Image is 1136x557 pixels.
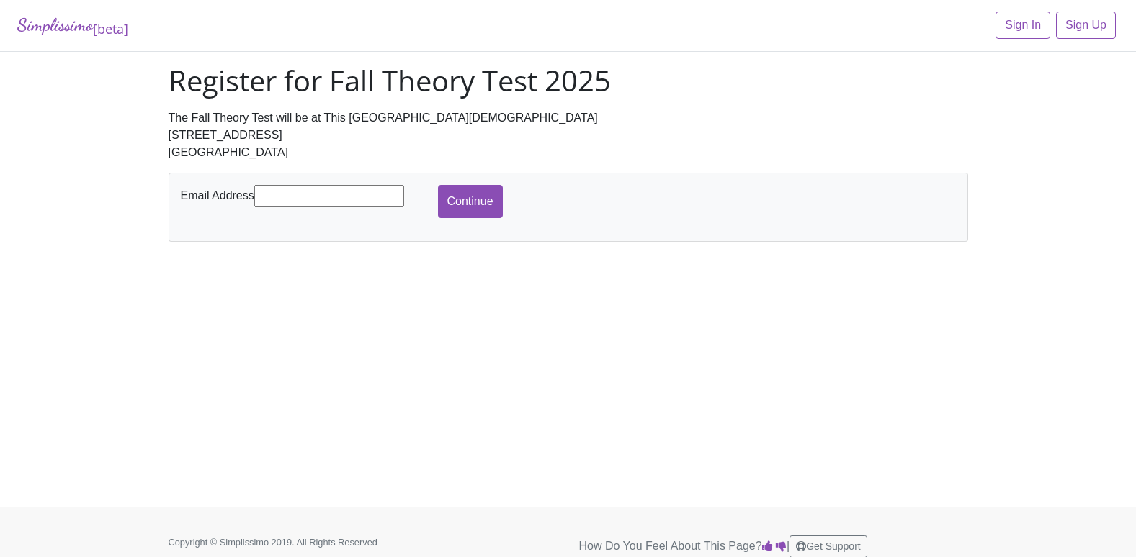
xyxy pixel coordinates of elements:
[996,12,1050,39] a: Sign In
[17,12,128,40] a: Simplissimo[beta]
[93,20,128,37] sub: [beta]
[1056,12,1116,39] a: Sign Up
[177,185,438,207] div: Email Address
[169,109,968,161] div: The Fall Theory Test will be at This [GEOGRAPHIC_DATA][DEMOGRAPHIC_DATA] [STREET_ADDRESS] [GEOGRA...
[169,63,968,98] h1: Register for Fall Theory Test 2025
[438,185,503,218] input: Continue
[169,535,421,549] p: Copyright © Simplissimo 2019. All Rights Reserved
